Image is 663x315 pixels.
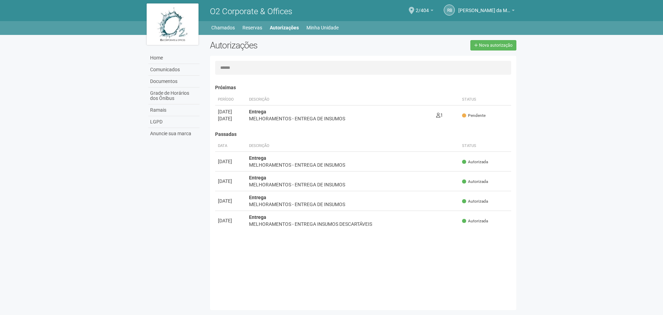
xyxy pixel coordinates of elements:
[249,109,266,114] strong: Entrega
[462,198,488,204] span: Autorizada
[148,104,200,116] a: Ramais
[462,218,488,224] span: Autorizada
[215,94,246,105] th: Período
[249,221,457,228] div: MELHORAMENTOS - ENTREGA INSUMOS DESCARTÁVEIS
[218,197,243,204] div: [DATE]
[218,158,243,165] div: [DATE]
[215,132,512,137] h4: Passadas
[458,1,510,13] span: Raul Barrozo da Motta Junior
[249,115,431,122] div: MELHORAMENTOS - ENTREGA DE INSUMOS
[246,140,460,152] th: Descrição
[479,43,513,48] span: Nova autorização
[249,201,457,208] div: MELHORAMENTOS - ENTREGA DE INSUMOS
[436,112,443,118] span: 1
[147,3,199,45] img: logo.jpg
[242,23,262,33] a: Reservas
[459,140,511,152] th: Status
[462,179,488,185] span: Autorizada
[215,140,246,152] th: Data
[148,76,200,87] a: Documentos
[148,128,200,139] a: Anuncie sua marca
[458,9,515,14] a: [PERSON_NAME] da Motta Junior
[211,23,235,33] a: Chamados
[218,178,243,185] div: [DATE]
[249,155,266,161] strong: Entrega
[210,7,292,16] span: O2 Corporate & Offices
[148,52,200,64] a: Home
[249,195,266,200] strong: Entrega
[218,217,243,224] div: [DATE]
[246,94,433,105] th: Descrição
[215,85,512,90] h4: Próximas
[416,1,429,13] span: 2/404
[148,64,200,76] a: Comunicados
[270,23,299,33] a: Autorizações
[249,175,266,180] strong: Entrega
[249,181,457,188] div: MELHORAMENTOS - ENTREGA DE INSUMOS
[459,94,511,105] th: Status
[470,40,516,50] a: Nova autorização
[249,214,266,220] strong: Entrega
[148,87,200,104] a: Grade de Horários dos Ônibus
[249,161,457,168] div: MELHORAMENTOS - ENTREGA DE INSUMOS
[462,113,486,119] span: Pendente
[148,116,200,128] a: LGPD
[210,40,358,50] h2: Autorizações
[306,23,339,33] a: Minha Unidade
[218,108,243,115] div: [DATE]
[444,4,455,16] a: RB
[462,159,488,165] span: Autorizada
[218,115,243,122] div: [DATE]
[416,9,433,14] a: 2/404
